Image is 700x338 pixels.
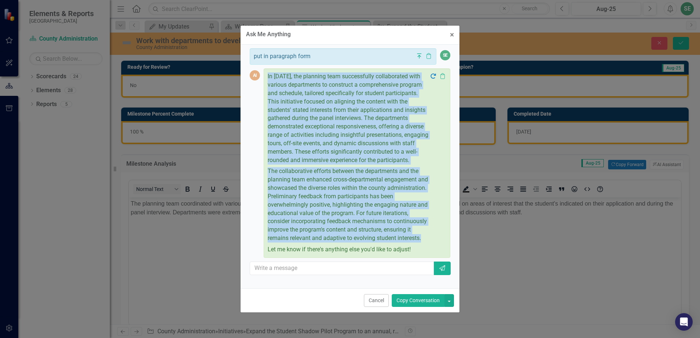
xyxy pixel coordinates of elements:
input: Write a message [250,262,435,275]
p: The collaborative efforts between the departments and the planning team enhanced cross-department... [268,166,429,244]
button: Copy Conversation [392,294,444,307]
p: Let me know if there's anything else you'd like to adjust! [268,244,429,254]
div: Ask Me Anything [246,31,291,38]
p: The planning team coordinated with various departments to plan a robust itinerary for the partici... [2,2,550,19]
div: AI [250,70,260,80]
span: × [450,30,454,39]
div: Open Intercom Messenger [675,313,693,331]
div: SE [440,50,450,60]
button: Cancel [364,294,389,307]
p: put in paragraph form [254,52,416,61]
p: In [DATE], the planning team successfully collaborated with various departments to construct a co... [268,72,429,166]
